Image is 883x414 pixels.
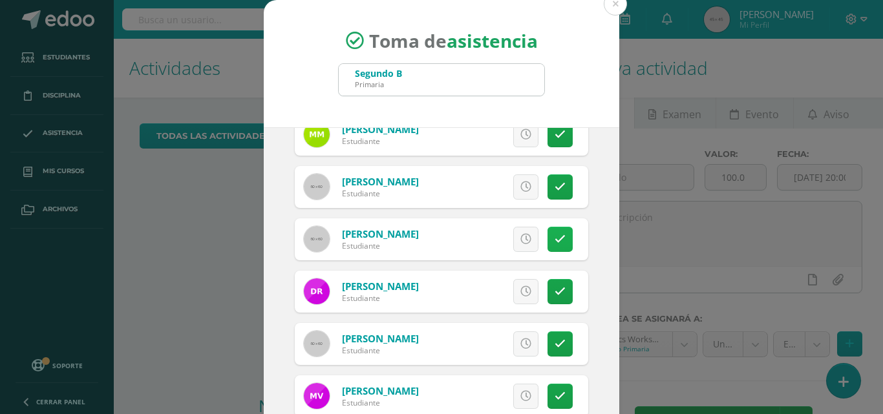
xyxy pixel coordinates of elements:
[369,28,538,53] span: Toma de
[342,123,419,136] a: [PERSON_NAME]
[342,397,419,408] div: Estudiante
[342,240,419,251] div: Estudiante
[342,175,419,188] a: [PERSON_NAME]
[342,280,419,293] a: [PERSON_NAME]
[304,383,330,409] img: f5a1167e5f47e98442448c02d5ad78e4.png
[342,345,419,356] div: Estudiante
[304,121,330,147] img: 50c495bfd2ced6381f7d1ffc3e453712.png
[304,331,330,357] img: 60x60
[355,67,402,79] div: Segundo B
[447,28,538,53] strong: asistencia
[342,332,419,345] a: [PERSON_NAME]
[342,293,419,304] div: Estudiante
[304,174,330,200] img: 60x60
[342,188,419,199] div: Estudiante
[339,64,544,96] input: Busca un grado o sección aquí...
[355,79,402,89] div: Primaria
[304,226,330,252] img: 60x60
[342,384,419,397] a: [PERSON_NAME]
[304,278,330,304] img: c7095d21e6fa6473761d2f1751da7def.png
[342,227,419,240] a: [PERSON_NAME]
[342,136,419,147] div: Estudiante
